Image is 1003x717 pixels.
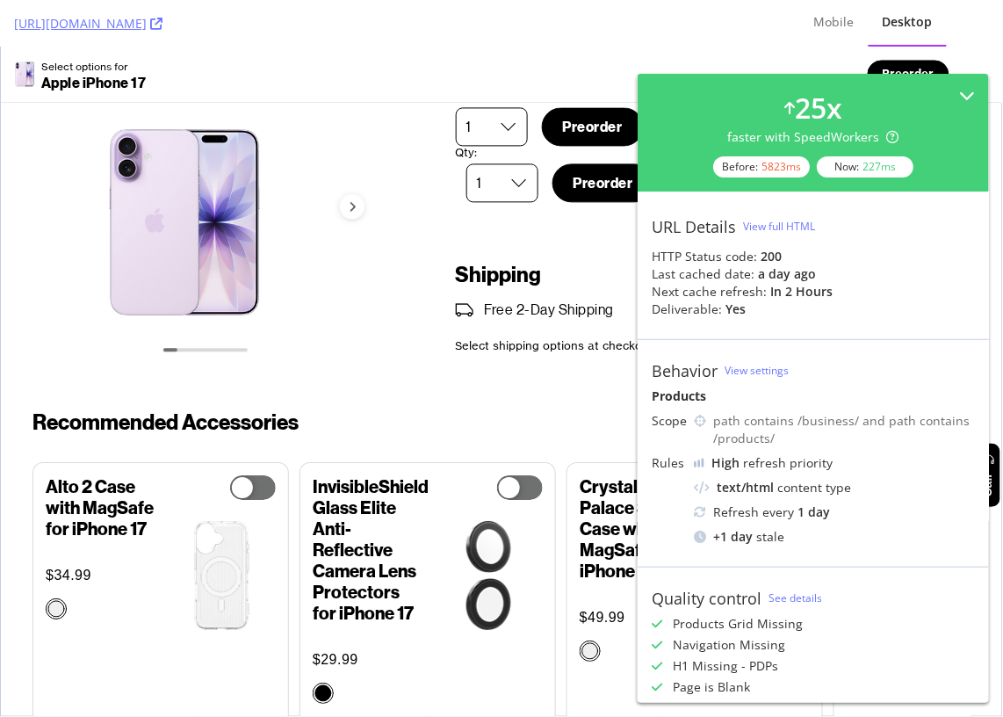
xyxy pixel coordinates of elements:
img: shipping_blk.png [455,256,477,269]
div: a day ago [758,265,816,283]
div: Mobile [814,13,855,31]
div: Navigation Missing [673,636,785,654]
span: $29.99 [312,605,357,619]
div: Behavior [652,361,718,380]
p: Crystal Palace Snap Case with MagSafe for iPhone 17 [579,428,688,533]
div: HTTP Status code: [652,248,975,265]
button: Call [974,395,1000,460]
p: Free 2-Day Shipping [484,253,614,271]
div: Carousel with 7 slides [32,415,970,710]
div: Yes [725,301,746,318]
div: text/html [717,479,774,496]
div: Now: [817,156,913,177]
strong: 200 [761,248,782,264]
button: next page of tiles [934,541,959,566]
div: Products Grid Missing [673,615,803,633]
button: Preorder [541,60,643,98]
div: URL Details [652,217,736,236]
div: Refresh every [694,503,975,521]
div: View full HTML [743,219,815,234]
div: Slide 1 of 7 [32,415,288,689]
div: + 1 day [713,528,753,546]
div: 5823 ms [761,159,801,174]
button: View full HTML [743,213,815,241]
span: Details [770,292,800,305]
span: $34.99 [45,520,90,535]
p: Apple iPhone 17 [40,27,146,45]
div: refresh priority [711,454,833,472]
div: 227 ms [862,159,896,174]
p: Recommended Accessories [32,362,970,387]
span: $34.99 [846,583,891,598]
div: Slide 1 of 7 [60,50,308,299]
div: Next cache refresh: [652,283,767,301]
button: next page of tiles [339,147,364,171]
div: Carousel with 7 slides [46,50,364,327]
p: Aluminum Ring Lens Protectors for iPhone 17 - Set In Stone Gold [846,428,955,554]
div: Rules [652,454,687,472]
img: zag200118781-v-iset [433,474,542,583]
span: $49.99 [579,562,624,577]
div: Before: [713,156,810,177]
a: Details [770,292,800,306]
button: Preorder [552,116,653,155]
div: 1 day [797,503,830,521]
img: n9alms-iph17-cl-iset [166,474,275,583]
p: Alto 2 Case with MagSafe for iPhone 17 [45,428,154,491]
div: Page is Blank [673,678,750,696]
img: zag702319220-v-iset [700,474,809,583]
div: Last cached date: [652,265,754,283]
a: View settings [725,363,789,378]
div: Scope [652,412,687,430]
div: stale [694,528,975,546]
div: H1 Missing - PDPs [673,657,778,675]
p: InvisibleShield Glass Elite Anti-Reflective Camera Lens Protectors for iPhone 17 [312,428,421,576]
a: [URL][DOMAIN_NAME] [14,15,162,33]
div: in 2 hours [770,283,833,301]
p: Select options for [40,13,146,27]
div: path contains /business/ and path contains /products/ [713,412,975,447]
div: Products [652,387,975,405]
span: Call [980,427,994,450]
button: Preorder [867,13,949,41]
div: content type [694,479,975,496]
img: cRr4yx4cyByr8BeLxltRlzBPIAAAAAElFTkSuQmCC [694,459,704,467]
div: High [711,454,740,472]
div: Quality control [652,589,761,608]
div: Deliverable: [652,301,722,318]
a: See details [768,590,822,605]
div: Desktop [883,13,933,31]
div: faster with SpeedWorkers [728,128,899,146]
img: apple-iphone-17-lavender_IMAGESETS [14,14,33,40]
div: 25 x [795,88,842,128]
